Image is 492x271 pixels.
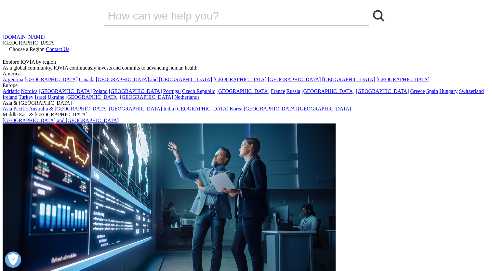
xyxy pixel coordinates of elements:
a: Adriatic [3,88,20,94]
a: [GEOGRAPHIC_DATA] [322,77,375,82]
a: [GEOGRAPHIC_DATA] [175,106,228,111]
a: Ukraine [47,94,64,100]
span: Choose a Region [9,46,45,52]
a: [GEOGRAPHIC_DATA] [217,88,270,94]
a: [GEOGRAPHIC_DATA] [356,88,409,94]
a: Korea [230,106,242,111]
a: [GEOGRAPHIC_DATA] [109,106,162,111]
a: 検索する [369,6,388,25]
div: [GEOGRAPHIC_DATA] [3,40,489,46]
a: Czech Republic [182,88,215,94]
a: [GEOGRAPHIC_DATA] and [GEOGRAPHIC_DATA] [3,118,119,123]
a: [GEOGRAPHIC_DATA] [66,94,119,100]
div: Explore IQVIA by region [3,59,489,65]
a: Contact Us [46,46,69,52]
a: Hungary [439,88,458,94]
a: Asia Pacific [3,106,28,111]
a: Portugal [163,88,181,94]
button: 優先設定センターを開く [5,252,21,268]
a: Spain [426,88,438,94]
a: [GEOGRAPHIC_DATA] [120,94,173,100]
a: [DOMAIN_NAME] [3,34,46,40]
a: [GEOGRAPHIC_DATA] [298,106,351,111]
div: Europe [3,83,489,88]
div: As a global community, IQVIA continuously invests and commits to advancing human health. [3,65,489,71]
a: Netherlands [174,94,199,100]
a: Australia & [GEOGRAPHIC_DATA] [29,106,108,111]
a: [GEOGRAPHIC_DATA] [39,88,92,94]
a: [GEOGRAPHIC_DATA] [109,88,162,94]
a: [GEOGRAPHIC_DATA] [268,77,321,82]
a: Russia [286,88,300,94]
a: [GEOGRAPHIC_DATA] and [GEOGRAPHIC_DATA] [96,77,212,82]
a: Greece [410,88,425,94]
div: Asia & [GEOGRAPHIC_DATA] [3,100,489,106]
a: Switzerland [459,88,484,94]
input: 検索する [104,6,350,25]
a: Canada [79,77,95,82]
div: Americas [3,71,489,77]
a: Turkey [19,94,33,100]
a: France [271,88,285,94]
a: India [163,106,174,111]
a: Ireland [3,94,17,100]
a: [GEOGRAPHIC_DATA] [25,77,78,82]
a: Argentina [3,77,23,82]
a: Israel [35,94,47,100]
a: [GEOGRAPHIC_DATA] [301,88,354,94]
div: Middle East & [GEOGRAPHIC_DATA] [3,112,489,118]
a: [GEOGRAPHIC_DATA] [244,106,297,111]
a: [GEOGRAPHIC_DATA] [213,77,266,82]
a: [GEOGRAPHIC_DATA] [377,77,430,82]
a: Nordics [21,88,37,94]
svg: Search [373,10,384,21]
a: Poland [93,88,107,94]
